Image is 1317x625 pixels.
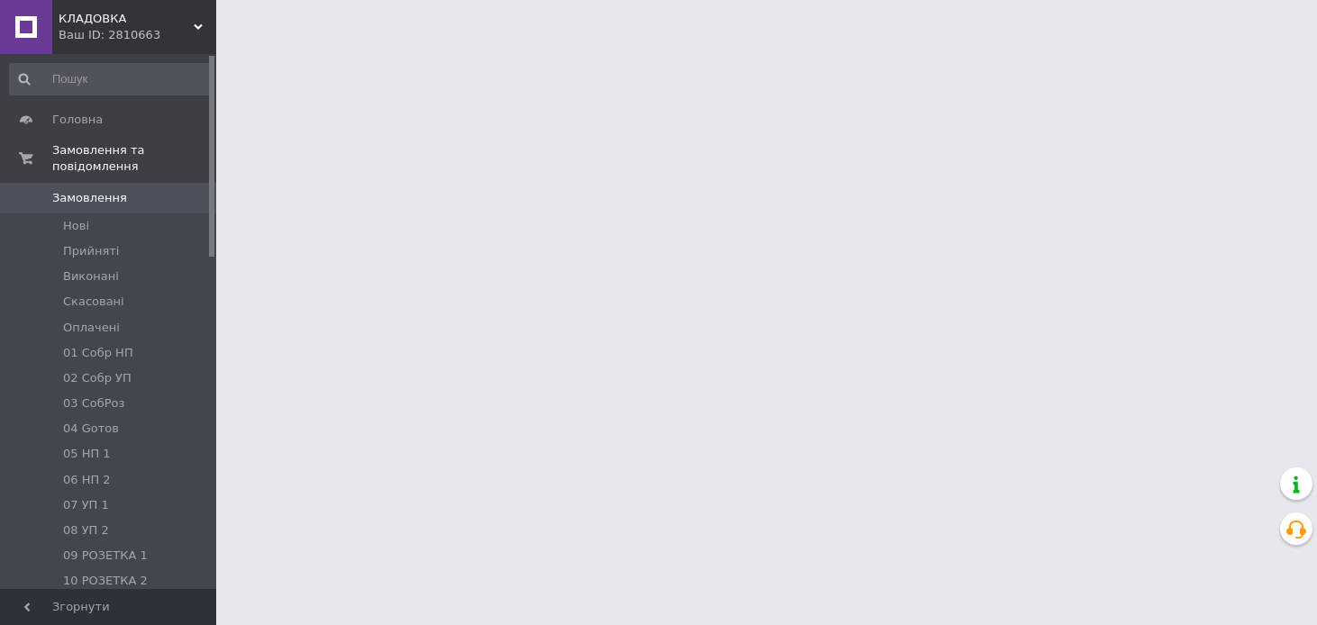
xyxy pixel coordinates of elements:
[63,395,124,412] span: 03 CобРоз
[63,522,109,539] span: 08 УП 2
[63,243,119,259] span: Прийняті
[63,294,124,310] span: Скасовані
[63,218,89,234] span: Нові
[59,11,194,27] span: КЛАДОВКА
[63,472,111,488] span: 06 НП 2
[9,63,213,95] input: Пошук
[63,497,109,513] span: 07 УП 1
[63,573,148,589] span: 10 РОЗЕТКА 2
[63,345,133,361] span: 01 Cобр НП
[63,421,119,437] span: 04 Gотов
[59,27,216,43] div: Ваш ID: 2810663
[63,548,148,564] span: 09 РОЗЕТКА 1
[63,446,111,462] span: 05 НП 1
[63,320,120,336] span: Оплачені
[52,190,127,206] span: Замовлення
[63,370,132,386] span: 02 Cобр УП
[63,268,119,285] span: Виконані
[52,112,103,128] span: Головна
[52,142,216,175] span: Замовлення та повідомлення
